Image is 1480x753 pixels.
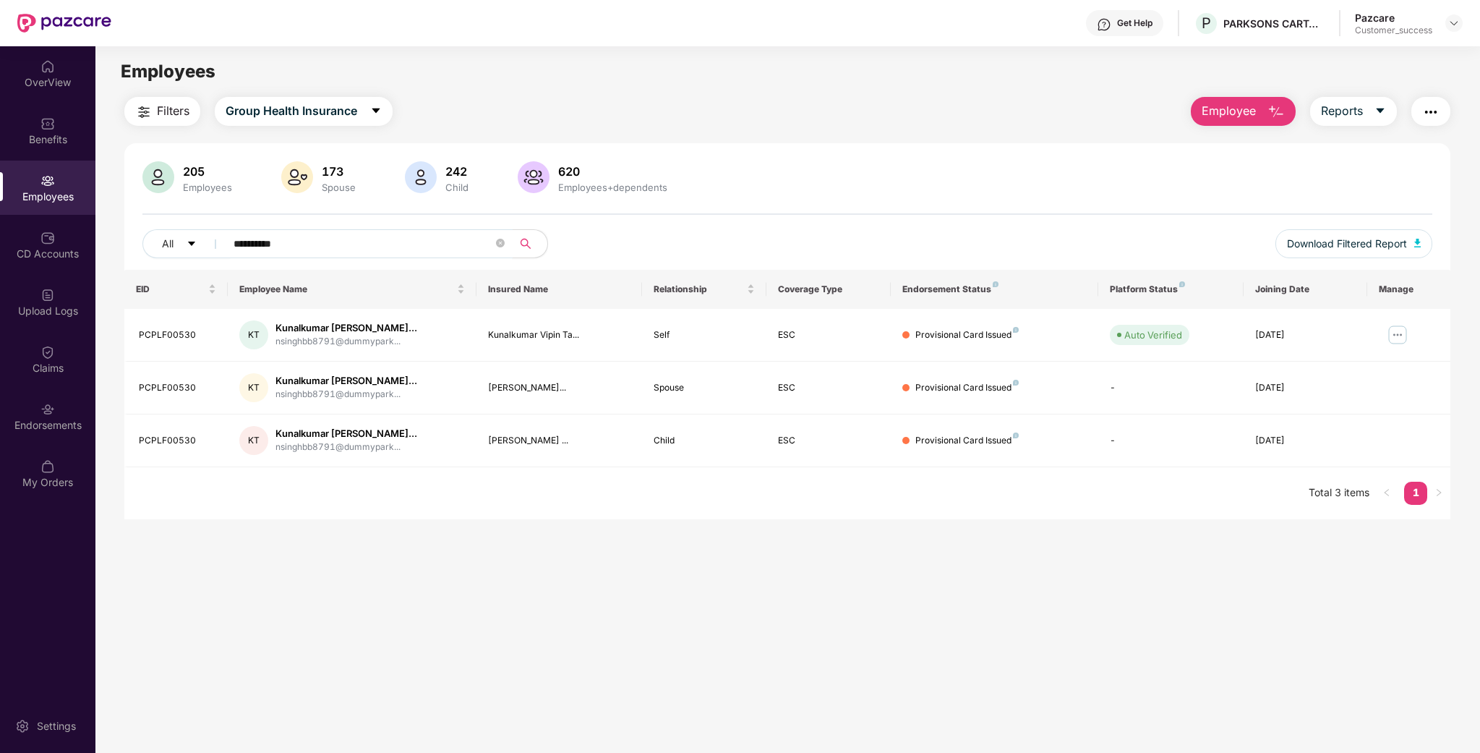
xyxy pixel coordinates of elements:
button: Reportscaret-down [1310,97,1397,126]
button: Group Health Insurancecaret-down [215,97,393,126]
div: Endorsement Status [902,284,1087,295]
span: close-circle [496,239,505,247]
div: 620 [555,164,670,179]
div: Provisional Card Issued [915,381,1019,395]
img: svg+xml;base64,PHN2ZyB4bWxucz0iaHR0cDovL3d3dy53My5vcmcvMjAwMC9zdmciIHdpZHRoPSI4IiBoZWlnaHQ9IjgiIH... [1179,281,1185,287]
img: manageButton [1386,323,1409,346]
li: 1 [1404,482,1427,505]
img: svg+xml;base64,PHN2ZyB4bWxucz0iaHR0cDovL3d3dy53My5vcmcvMjAwMC9zdmciIHhtbG5zOnhsaW5rPSJodHRwOi8vd3... [405,161,437,193]
span: search [512,238,540,250]
img: svg+xml;base64,PHN2ZyBpZD0iU2V0dGluZy0yMHgyMCIgeG1sbnM9Imh0dHA6Ly93d3cudzMub3JnLzIwMDAvc3ZnIiB3aW... [15,719,30,733]
div: ESC [778,328,879,342]
div: 173 [319,164,359,179]
div: Child [654,434,755,448]
span: Filters [157,102,189,120]
span: caret-down [187,239,197,250]
div: KT [239,426,268,455]
span: Employee Name [239,284,454,295]
img: svg+xml;base64,PHN2ZyB4bWxucz0iaHR0cDovL3d3dy53My5vcmcvMjAwMC9zdmciIHdpZHRoPSI4IiBoZWlnaHQ9IjgiIH... [993,281,998,287]
div: Customer_success [1355,25,1432,36]
img: svg+xml;base64,PHN2ZyBpZD0iQ0RfQWNjb3VudHMiIGRhdGEtbmFtZT0iQ0QgQWNjb3VudHMiIHhtbG5zPSJodHRwOi8vd3... [40,231,55,245]
img: svg+xml;base64,PHN2ZyBpZD0iTXlfT3JkZXJzIiBkYXRhLW5hbWU9Ik15IE9yZGVycyIgeG1sbnM9Imh0dHA6Ly93d3cudz... [40,459,55,474]
div: KT [239,320,268,349]
div: PCPLF00530 [139,328,216,342]
span: caret-down [1374,105,1386,118]
div: Settings [33,719,80,733]
th: Insured Name [476,270,642,309]
th: EID [124,270,228,309]
div: ESC [778,381,879,395]
div: Get Help [1117,17,1152,29]
div: Employees+dependents [555,182,670,193]
div: [PERSON_NAME] ... [488,434,630,448]
img: svg+xml;base64,PHN2ZyB4bWxucz0iaHR0cDovL3d3dy53My5vcmcvMjAwMC9zdmciIHhtbG5zOnhsaW5rPSJodHRwOi8vd3... [1267,103,1285,121]
th: Relationship [642,270,766,309]
button: right [1427,482,1450,505]
div: Kunalkumar Vipin Ta... [488,328,630,342]
span: EID [136,284,205,295]
div: Kunalkumar [PERSON_NAME]... [275,321,417,335]
th: Manage [1367,270,1450,309]
img: svg+xml;base64,PHN2ZyB4bWxucz0iaHR0cDovL3d3dy53My5vcmcvMjAwMC9zdmciIHhtbG5zOnhsaW5rPSJodHRwOi8vd3... [1414,239,1421,247]
div: Spouse [319,182,359,193]
a: 1 [1404,482,1427,503]
img: svg+xml;base64,PHN2ZyBpZD0iRHJvcGRvd24tMzJ4MzIiIHhtbG5zPSJodHRwOi8vd3d3LnczLm9yZy8yMDAwL3N2ZyIgd2... [1448,17,1460,29]
img: svg+xml;base64,PHN2ZyB4bWxucz0iaHR0cDovL3d3dy53My5vcmcvMjAwMC9zdmciIHdpZHRoPSIyNCIgaGVpZ2h0PSIyNC... [1422,103,1440,121]
button: Allcaret-down [142,229,231,258]
span: P [1202,14,1211,32]
div: PARKSONS CARTAMUNDI PVT LTD [1223,17,1325,30]
img: svg+xml;base64,PHN2ZyB4bWxucz0iaHR0cDovL3d3dy53My5vcmcvMjAwMC9zdmciIHdpZHRoPSI4IiBoZWlnaHQ9IjgiIH... [1013,380,1019,386]
th: Employee Name [228,270,476,309]
button: Filters [124,97,200,126]
div: 242 [442,164,471,179]
li: Previous Page [1375,482,1398,505]
div: [DATE] [1255,381,1356,395]
div: nsinghbb8791@dummypark... [275,388,417,401]
div: KT [239,373,268,402]
div: nsinghbb8791@dummypark... [275,335,417,349]
img: svg+xml;base64,PHN2ZyBpZD0iSG9tZSIgeG1sbnM9Imh0dHA6Ly93d3cudzMub3JnLzIwMDAvc3ZnIiB3aWR0aD0iMjAiIG... [40,59,55,74]
span: right [1434,488,1443,497]
span: caret-down [370,105,382,118]
div: Kunalkumar [PERSON_NAME]... [275,427,417,441]
div: PCPLF00530 [139,381,216,395]
div: Self [654,328,755,342]
img: svg+xml;base64,PHN2ZyBpZD0iQ2xhaW0iIHhtbG5zPSJodHRwOi8vd3d3LnczLm9yZy8yMDAwL3N2ZyIgd2lkdGg9IjIwIi... [40,345,55,360]
div: [DATE] [1255,328,1356,342]
button: Employee [1191,97,1296,126]
img: svg+xml;base64,PHN2ZyB4bWxucz0iaHR0cDovL3d3dy53My5vcmcvMjAwMC9zdmciIHdpZHRoPSI4IiBoZWlnaHQ9IjgiIH... [1013,433,1019,438]
span: Download Filtered Report [1287,236,1407,252]
div: Kunalkumar [PERSON_NAME]... [275,374,417,388]
div: ESC [778,434,879,448]
span: Group Health Insurance [226,102,357,120]
td: - [1098,362,1244,414]
div: Auto Verified [1124,328,1182,342]
div: Provisional Card Issued [915,434,1019,448]
img: svg+xml;base64,PHN2ZyBpZD0iRW1wbG95ZWVzIiB4bWxucz0iaHR0cDovL3d3dy53My5vcmcvMjAwMC9zdmciIHdpZHRoPS... [40,174,55,188]
div: Child [442,182,471,193]
th: Coverage Type [766,270,891,309]
img: svg+xml;base64,PHN2ZyBpZD0iQmVuZWZpdHMiIHhtbG5zPSJodHRwOi8vd3d3LnczLm9yZy8yMDAwL3N2ZyIgd2lkdGg9Ij... [40,116,55,131]
span: Employee [1202,102,1256,120]
li: Next Page [1427,482,1450,505]
th: Joining Date [1244,270,1368,309]
img: svg+xml;base64,PHN2ZyB4bWxucz0iaHR0cDovL3d3dy53My5vcmcvMjAwMC9zdmciIHhtbG5zOnhsaW5rPSJodHRwOi8vd3... [281,161,313,193]
div: Provisional Card Issued [915,328,1019,342]
span: left [1382,488,1391,497]
div: Employees [180,182,235,193]
td: - [1098,414,1244,467]
div: [DATE] [1255,434,1356,448]
div: Pazcare [1355,11,1432,25]
span: Employees [121,61,215,82]
span: All [162,236,174,252]
img: svg+xml;base64,PHN2ZyB4bWxucz0iaHR0cDovL3d3dy53My5vcmcvMjAwMC9zdmciIHhtbG5zOnhsaW5rPSJodHRwOi8vd3... [518,161,549,193]
li: Total 3 items [1309,482,1369,505]
div: nsinghbb8791@dummypark... [275,441,417,454]
img: New Pazcare Logo [17,14,111,33]
img: svg+xml;base64,PHN2ZyBpZD0iSGVscC0zMngzMiIgeG1sbnM9Imh0dHA6Ly93d3cudzMub3JnLzIwMDAvc3ZnIiB3aWR0aD... [1097,17,1111,32]
div: [PERSON_NAME]... [488,381,630,395]
button: Download Filtered Report [1275,229,1433,258]
img: svg+xml;base64,PHN2ZyB4bWxucz0iaHR0cDovL3d3dy53My5vcmcvMjAwMC9zdmciIHhtbG5zOnhsaW5rPSJodHRwOi8vd3... [142,161,174,193]
img: svg+xml;base64,PHN2ZyB4bWxucz0iaHR0cDovL3d3dy53My5vcmcvMjAwMC9zdmciIHdpZHRoPSIyNCIgaGVpZ2h0PSIyNC... [135,103,153,121]
button: left [1375,482,1398,505]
